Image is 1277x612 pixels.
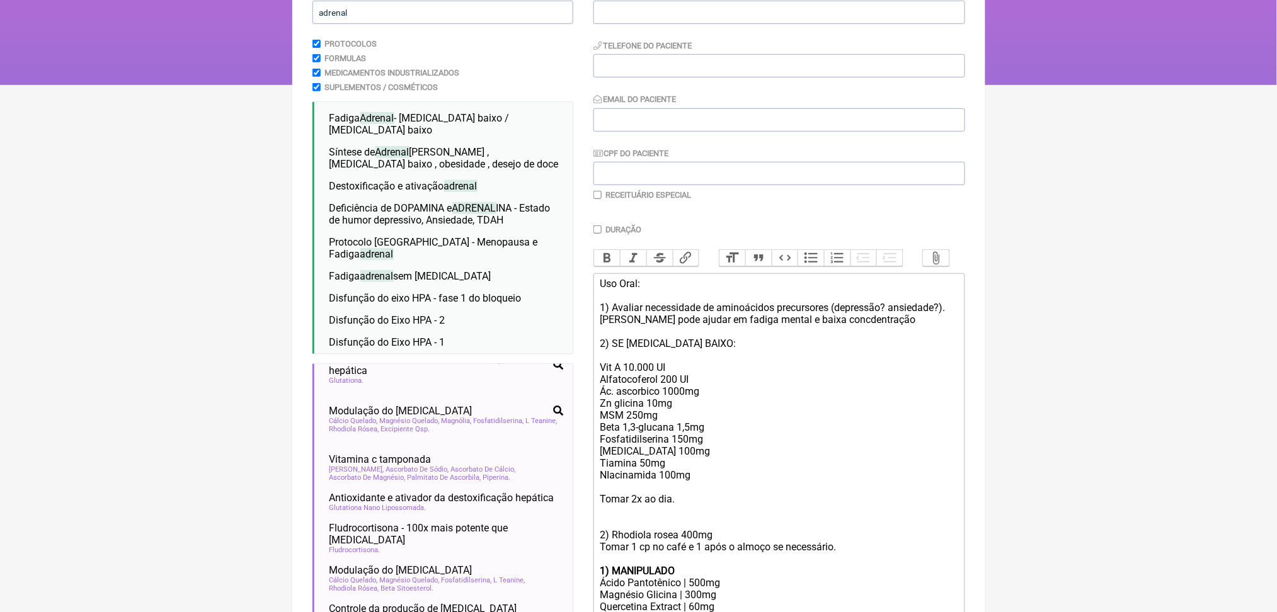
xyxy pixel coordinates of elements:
[798,250,824,266] button: Bullets
[408,473,481,482] span: Palmitato De Ascorbila
[442,576,492,584] span: Fosfatidilserina
[850,250,877,266] button: Decrease Level
[324,68,459,77] label: Medicamentos Industrializados
[646,250,673,266] button: Strikethrough
[329,465,384,473] span: [PERSON_NAME]
[824,250,850,266] button: Numbers
[329,270,491,282] span: Fadiga sem [MEDICAL_DATA]
[673,250,699,266] button: Link
[329,584,379,592] span: Rhodiola Rósea
[360,248,394,260] span: adrenal
[444,180,478,192] span: adrenal
[772,250,798,266] button: Code
[329,546,381,554] span: Fludrocortisona
[329,353,548,377] span: Antioxidante e ativador da destoxificação hepática
[483,473,511,482] span: Piperina
[600,565,675,577] strong: 1) MANIPULADO
[745,250,772,266] button: Quote
[324,54,366,63] label: Formulas
[329,336,445,348] span: Disfunção do Eixo HPA - 1
[876,250,903,266] button: Increase Level
[380,576,440,584] span: Magnésio Quelado
[329,425,379,433] span: Rhodiola Rósea
[452,202,496,214] span: ADRENAL
[324,82,438,92] label: Suplementos / Cosméticos
[329,564,472,576] span: Modulação do [MEDICAL_DATA]
[600,589,958,601] div: Magnésio Glicina | 300mg
[593,94,677,104] label: Email do Paciente
[380,417,440,425] span: Magnésio Quelado
[329,473,406,482] span: Ascorbato De Magnésio
[594,250,621,266] button: Bold
[329,146,559,170] span: Síntese de [PERSON_NAME] , [MEDICAL_DATA] baixo , obesidade , desejo de doce
[329,417,378,425] span: Cálcio Quelado
[329,453,432,465] span: Vitamina c tamponada
[451,465,516,473] span: Ascorbato De Cálcio
[600,577,958,589] div: Ácido Pantotênico | 500mg
[329,576,378,584] span: Cálcio Quelado
[329,112,510,136] span: Fadiga - [MEDICAL_DATA] baixo / [MEDICAL_DATA] baixo
[526,417,558,425] span: L Teanine
[923,250,949,266] button: Attach Files
[329,504,427,512] span: Glutationa Nano Lipossomada
[620,250,646,266] button: Italic
[474,417,524,425] span: Fosfatidilserina
[719,250,746,266] button: Heading
[605,225,641,234] label: Duração
[381,584,434,592] span: Beta Sitoesterol
[442,417,472,425] span: Magnólia
[329,405,472,417] span: Modulação do [MEDICAL_DATA]
[329,377,364,385] span: Glutationa
[329,180,478,192] span: Destoxificação e ativação
[329,202,551,226] span: Deficiência de DOPAMINA e INA - Estado de humor depressivo, Ansiedade, TDAH
[312,1,573,24] input: exemplo: emagrecimento, ansiedade
[329,522,563,546] span: Fludrocortisona - 100x mais potente que [MEDICAL_DATA]
[600,278,958,565] div: Uso Oral: 1) Avaliar necessidade de aminoácidos precursores (depressão? ansiedade?). [PERSON_NAME...
[375,146,409,158] span: Adrenal
[360,112,394,124] span: Adrenal
[329,292,522,304] span: Disfunção do eixo HPA - fase 1 do bloqueio
[329,492,554,504] span: Antioxidante e ativador da destoxificação hepática
[386,465,449,473] span: Ascorbato De Sódio
[494,576,525,584] span: L Teanine
[329,236,538,260] span: Protocolo [GEOGRAPHIC_DATA] - Menopausa e Fadiga
[329,314,445,326] span: Disfunção do Eixo HPA - 2
[360,270,394,282] span: adrenal
[324,39,377,48] label: Protocolos
[605,190,691,200] label: Receituário Especial
[593,41,692,50] label: Telefone do Paciente
[593,149,669,158] label: CPF do Paciente
[381,425,430,433] span: Excipiente Qsp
